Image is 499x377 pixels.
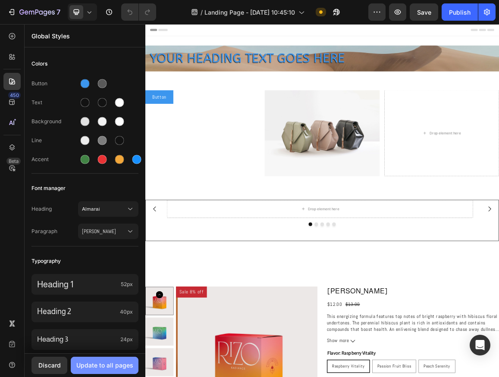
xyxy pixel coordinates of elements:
[273,290,279,296] button: Dot
[204,8,295,17] span: Landing Page - [DATE] 10:45:10
[31,256,61,266] span: Typography
[120,308,133,316] span: 40px
[442,3,478,21] button: Publish
[121,280,133,288] span: 52px
[31,227,78,235] span: Paragraph
[31,205,78,213] span: Heading
[449,8,471,17] div: Publish
[37,307,116,317] p: Heading 2
[37,335,117,344] p: Heading 3
[239,290,244,296] button: Dot
[56,7,60,17] p: 7
[31,59,47,69] span: Colors
[38,361,61,370] div: Discard
[31,357,67,374] button: Discard
[175,97,342,223] img: image_demo.jpg
[76,361,133,370] div: Update to all pages
[145,24,499,377] iframe: Design area
[121,3,156,21] div: Undo/Redo
[470,335,490,355] div: Open Intercom Messenger
[120,336,133,343] span: 24px
[248,290,253,296] button: Dot
[78,201,138,217] button: Almarai
[78,224,138,239] button: [PERSON_NAME]
[71,357,138,374] button: Update to all pages
[201,8,203,17] span: /
[82,205,126,213] span: Almarai
[417,9,431,16] span: Save
[31,80,78,87] div: Button
[410,3,438,21] button: Save
[6,158,21,165] div: Beta
[37,279,117,290] p: Heading 1
[238,267,284,274] div: Drop element here
[3,3,64,21] button: 7
[256,290,261,296] button: Dot
[31,156,78,163] div: Accent
[416,156,461,163] div: Drop element here
[31,31,138,41] p: Global Styles
[2,259,26,283] button: Carousel Back Arrow
[82,227,126,235] span: [PERSON_NAME]
[31,99,78,106] div: Text
[265,290,270,296] button: Dot
[31,183,66,193] span: Font manager
[31,118,78,125] div: Background
[8,92,21,99] div: 450
[31,137,78,144] div: Line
